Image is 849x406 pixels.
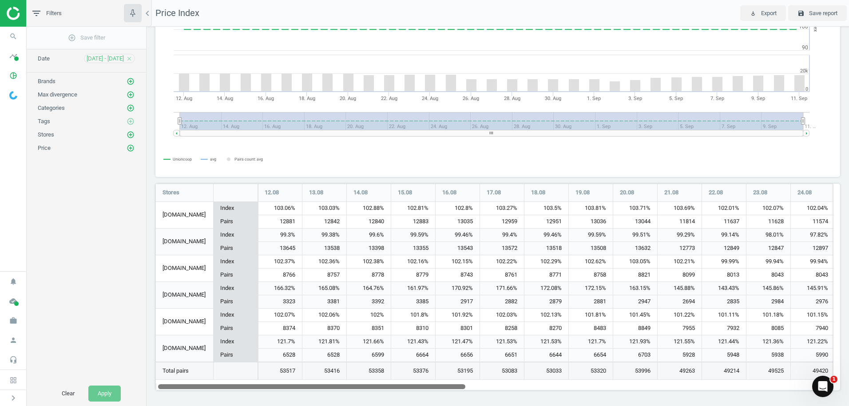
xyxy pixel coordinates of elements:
div: 121.81% [302,335,346,349]
div: 121.93% [613,335,657,349]
tspan: 5. Sep [669,96,683,101]
div: 121.36% [746,335,790,349]
div: 103.5% [524,202,568,215]
i: add_circle_outline [127,131,135,139]
span: Save report [809,9,837,17]
div: 99.59% [569,229,613,242]
div: 8483 [569,322,613,335]
i: timeline [5,48,22,64]
div: 8301 [436,322,480,335]
div: Index [214,202,258,215]
tspan: 16. Aug [258,96,274,101]
div: Index [214,255,258,269]
i: add_circle_outline [127,144,135,152]
text: 20k [800,68,808,74]
span: Export [761,9,777,17]
div: 6528 [302,349,346,362]
span: 23.08 [753,189,767,197]
div: 166.32% [258,282,302,295]
div: 11814 [658,215,702,228]
span: 53195 [442,367,473,375]
div: 170.92% [436,282,480,295]
div: Pairs [214,241,258,255]
tspan: Unioncoop [173,157,192,161]
button: add_circle_outline [126,90,135,99]
div: 2947 [613,295,657,308]
span: 17.08 [487,189,501,197]
div: 8761 [480,269,524,281]
div: [DOMAIN_NAME] [156,229,213,255]
div: 103.03% [302,202,346,215]
div: 101.15% [791,309,835,322]
div: 13538 [302,242,346,255]
div: 99.99% [702,255,746,269]
div: 102.13% [524,309,568,322]
i: add_circle_outline [127,77,135,85]
tspan: 24. Aug [422,96,438,101]
tspan: 18. Aug [299,96,315,101]
text: 100 [799,24,808,30]
tspan: 9. Sep [751,96,765,101]
i: person [5,332,22,349]
div: 8099 [658,269,702,281]
span: 53033 [531,367,562,375]
div: 102.29% [524,255,568,269]
div: Index [214,335,258,349]
span: 19.08 [575,189,590,197]
div: 2694 [658,295,702,308]
span: 13.08 [309,189,323,197]
span: Stores [38,131,54,138]
div: Pairs [214,215,258,228]
div: 101.11% [702,309,746,322]
div: 102.15% [436,255,480,269]
div: 2976 [791,295,835,308]
div: 121.43% [391,335,435,349]
div: 7940 [791,322,835,335]
span: 15.08 [398,189,412,197]
div: 3381 [302,295,346,308]
span: [DATE] - [DATE] [87,55,124,63]
div: 13508 [569,242,613,255]
span: Max divergence [38,91,77,98]
div: 99.38% [302,229,346,242]
div: 6644 [524,349,568,362]
tspan: 28. Aug [504,96,520,101]
div: 2835 [702,295,746,308]
span: Total pairs [163,367,206,375]
div: 98.01% [746,229,790,242]
div: 6599 [347,349,391,362]
div: 102.07% [258,309,302,322]
div: 143.43% [702,282,746,295]
span: 53517 [265,367,295,375]
div: 161.97% [391,282,435,295]
div: [DOMAIN_NAME] [156,282,213,308]
span: 21.08 [664,189,678,197]
div: 5938 [746,349,790,362]
i: cloud_done [5,293,22,310]
span: 53083 [487,367,517,375]
i: search [5,28,22,45]
tspan: 26. Aug [463,96,479,101]
div: 6651 [480,349,524,362]
div: 8778 [347,269,391,281]
tspan: 20. Aug [340,96,356,101]
div: 8085 [746,322,790,335]
div: 2879 [524,295,568,308]
i: close [126,56,132,62]
i: notifications [5,273,22,290]
div: 101.92% [436,309,480,322]
i: add_circle_outline [127,104,135,112]
div: 145.86% [746,282,790,295]
div: 99.14% [702,229,746,242]
div: 8374 [258,322,302,335]
i: add_circle_outline [68,34,76,42]
span: Categories [38,105,65,111]
span: Brands [38,78,56,84]
div: 102.38% [347,255,391,269]
div: 102.37% [258,255,302,269]
div: 101.22% [658,309,702,322]
div: 11628 [746,215,790,228]
div: 12951 [524,215,568,228]
div: 102.04% [791,202,835,215]
button: Apply [88,386,121,402]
